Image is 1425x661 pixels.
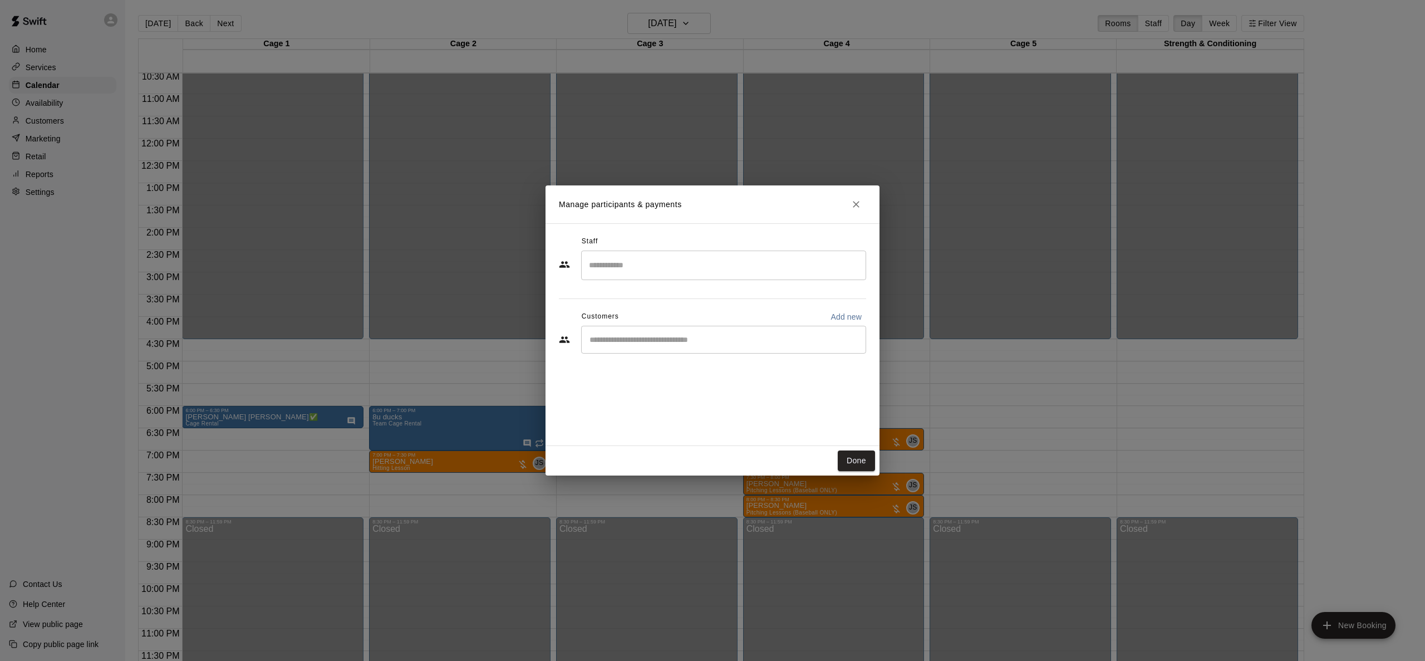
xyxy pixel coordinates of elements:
[831,311,862,322] p: Add new
[582,233,598,251] span: Staff
[582,308,619,326] span: Customers
[559,334,570,345] svg: Customers
[826,308,866,326] button: Add new
[581,251,866,280] div: Search staff
[559,199,682,210] p: Manage participants & payments
[559,259,570,270] svg: Staff
[581,326,866,354] div: Start typing to search customers...
[838,451,875,471] button: Done
[846,194,866,214] button: Close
